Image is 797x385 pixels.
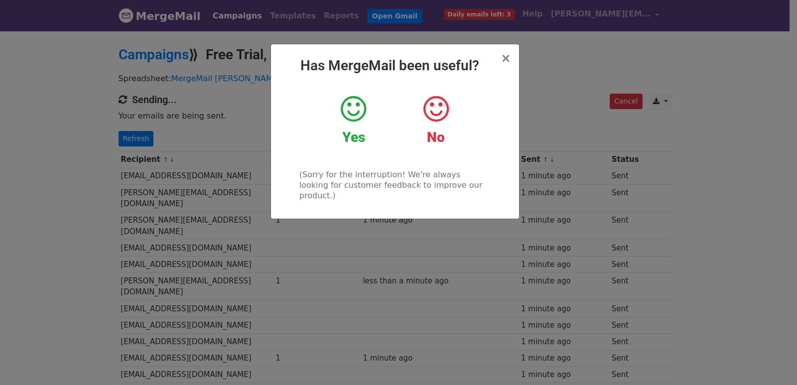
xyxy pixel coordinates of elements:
[501,52,511,64] button: Close
[501,51,511,65] span: ×
[427,129,445,145] strong: No
[279,57,511,74] h2: Has MergeMail been useful?
[320,94,387,146] a: Yes
[299,169,490,201] p: (Sorry for the interruption! We're always looking for customer feedback to improve our product.)
[402,94,469,146] a: No
[342,129,365,145] strong: Yes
